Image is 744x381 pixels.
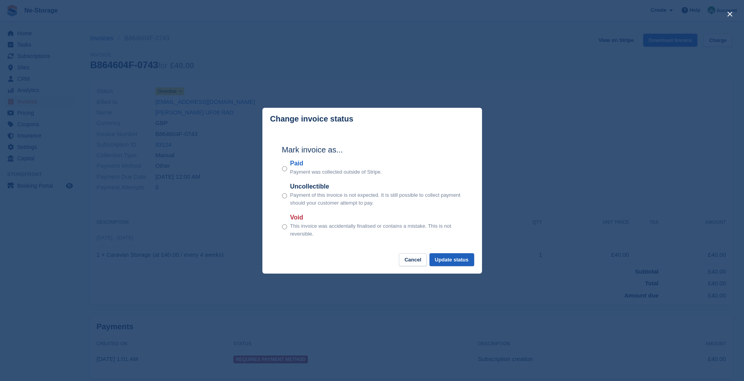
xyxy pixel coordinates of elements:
p: Payment of this invoice is not expected. It is still possible to collect payment should your cust... [290,191,462,207]
button: Update status [429,253,474,266]
p: This invoice was accidentally finalised or contains a mistake. This is not reversible. [290,222,462,238]
button: close [724,8,736,20]
label: Uncollectible [290,182,462,191]
p: Payment was collected outside of Stripe. [290,168,382,176]
label: Paid [290,159,382,168]
button: Cancel [399,253,427,266]
h2: Mark invoice as... [282,144,462,156]
label: Void [290,213,462,222]
p: Change invoice status [270,114,353,123]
